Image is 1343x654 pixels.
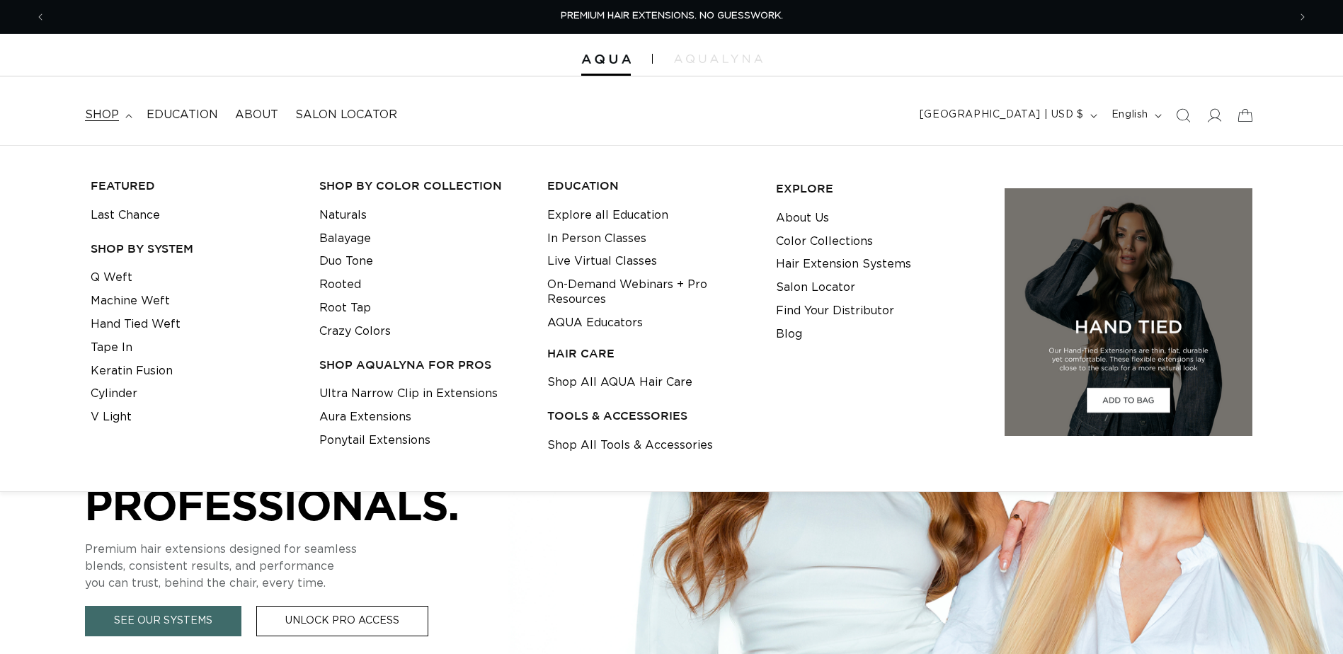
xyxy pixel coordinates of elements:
h3: Shop AquaLyna for Pros [319,357,526,372]
a: Shop All Tools & Accessories [547,434,713,457]
a: Hand Tied Weft [91,313,181,336]
span: English [1111,108,1148,122]
a: Education [138,99,227,131]
img: Aqua Hair Extensions [581,54,631,64]
span: Salon Locator [295,108,397,122]
a: Duo Tone [319,250,373,273]
button: [GEOGRAPHIC_DATA] | USD $ [911,102,1103,129]
span: PREMIUM HAIR EXTENSIONS. NO GUESSWORK. [561,11,783,21]
a: Shop All AQUA Hair Care [547,371,692,394]
a: Aura Extensions [319,406,411,429]
a: Last Chance [91,204,160,227]
a: Hair Extension Systems [776,253,911,276]
a: Crazy Colors [319,320,391,343]
a: Naturals [319,204,367,227]
a: Blog [776,323,802,346]
button: English [1103,102,1167,129]
a: AQUA Educators [547,311,643,335]
h3: FEATURED [91,178,297,193]
a: Find Your Distributor [776,299,894,323]
span: shop [85,108,119,122]
a: In Person Classes [547,227,646,251]
a: Salon Locator [287,99,406,131]
a: V Light [91,406,132,429]
a: Machine Weft [91,289,170,313]
h3: TOOLS & ACCESSORIES [547,408,754,423]
span: Education [147,108,218,122]
h3: Shop by Color Collection [319,178,526,193]
span: [GEOGRAPHIC_DATA] | USD $ [920,108,1084,122]
a: See Our Systems [85,606,241,636]
a: Ultra Narrow Clip in Extensions [319,382,498,406]
p: Premium hair extensions designed for seamless blends, consistent results, and performance you can... [85,541,510,592]
summary: Search [1167,100,1199,131]
a: On-Demand Webinars + Pro Resources [547,273,754,311]
a: Keratin Fusion [91,360,173,383]
a: Rooted [319,273,361,297]
img: aqualyna.com [674,54,762,63]
a: Root Tap [319,297,371,320]
a: Ponytail Extensions [319,429,430,452]
summary: shop [76,99,138,131]
a: Live Virtual Classes [547,250,657,273]
a: Q Weft [91,266,132,289]
span: About [235,108,278,122]
a: Color Collections [776,230,873,253]
button: Previous announcement [25,4,56,30]
a: Balayage [319,227,371,251]
h3: HAIR CARE [547,346,754,361]
h3: EDUCATION [547,178,754,193]
a: About Us [776,207,829,230]
button: Next announcement [1287,4,1318,30]
h3: SHOP BY SYSTEM [91,241,297,256]
a: Salon Locator [776,276,855,299]
a: Tape In [91,336,132,360]
h3: EXPLORE [776,181,983,196]
a: About [227,99,287,131]
a: Explore all Education [547,204,668,227]
a: Unlock Pro Access [256,606,428,636]
a: Cylinder [91,382,137,406]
